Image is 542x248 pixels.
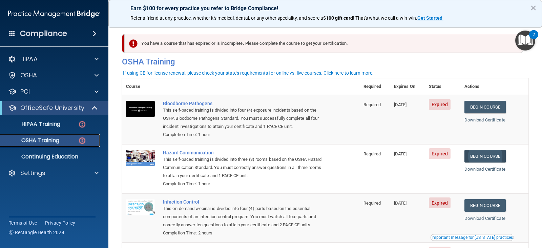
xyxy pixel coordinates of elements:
[359,78,390,95] th: Required
[429,148,451,159] span: Expired
[515,31,535,51] button: Open Resource Center, 2 new notifications
[464,167,505,172] a: Download Certificate
[78,120,86,129] img: danger-circle.6113f641.png
[20,104,84,112] p: OfficeSafe University
[8,88,99,96] a: PCI
[130,5,520,12] p: Earn $100 for every practice you refer to Bridge Compliance!
[432,235,513,240] div: Important message for [US_STATE] practices
[20,169,45,177] p: Settings
[163,199,326,205] a: Infection Control
[460,78,528,95] th: Actions
[163,150,326,155] a: Hazard Communication
[363,151,381,156] span: Required
[45,220,76,226] a: Privacy Policy
[394,102,407,107] span: [DATE]
[163,155,326,180] div: This self-paced training is divided into three (3) rooms based on the OSHA Hazard Communication S...
[20,29,67,38] h4: Compliance
[394,151,407,156] span: [DATE]
[530,2,537,13] button: Close
[9,229,64,236] span: Ⓒ Rectangle Health 2024
[20,55,38,63] p: HIPAA
[129,39,138,48] img: exclamation-circle-solid-danger.72ef9ffc.png
[429,197,451,208] span: Expired
[417,15,443,21] a: Get Started
[20,71,37,79] p: OSHA
[4,121,60,128] p: HIPAA Training
[122,57,528,66] h4: OSHA Training
[122,78,159,95] th: Course
[533,35,535,43] div: 2
[163,180,326,188] div: Completion Time: 1 hour
[323,15,353,21] strong: $100 gift card
[429,99,451,110] span: Expired
[353,15,417,21] span: ! That's what we call a win-win.
[4,137,59,144] p: OSHA Training
[123,71,374,75] div: If using CE for license renewal, please check your state's requirements for online vs. live cours...
[464,216,505,221] a: Download Certificate
[9,220,37,226] a: Terms of Use
[464,150,506,163] a: Begin Course
[464,199,506,212] a: Begin Course
[394,201,407,206] span: [DATE]
[4,153,97,160] p: Continuing Education
[431,234,514,241] button: Read this if you are a dental practitioner in the state of CA
[363,201,381,206] span: Required
[163,131,326,139] div: Completion Time: 1 hour
[163,106,326,131] div: This self-paced training is divided into four (4) exposure incidents based on the OSHA Bloodborne...
[390,78,425,95] th: Expires On
[417,15,442,21] strong: Get Started
[425,78,460,95] th: Status
[122,70,375,76] button: If using CE for license renewal, please check your state's requirements for online vs. live cours...
[125,34,523,53] div: You have a course that has expired or is incomplete. Please complete the course to get your certi...
[363,102,381,107] span: Required
[8,55,99,63] a: HIPAA
[464,117,505,122] a: Download Certificate
[20,88,30,96] p: PCI
[78,136,86,145] img: danger-circle.6113f641.png
[163,229,326,237] div: Completion Time: 2 hours
[163,205,326,229] div: This on-demand webinar is divided into four (4) parts based on the essential components of an inf...
[8,169,99,177] a: Settings
[8,71,99,79] a: OSHA
[8,104,98,112] a: OfficeSafe University
[464,101,506,113] a: Begin Course
[8,7,100,21] img: PMB logo
[130,15,323,21] span: Refer a friend at any practice, whether it's medical, dental, or any other speciality, and score a
[163,101,326,106] a: Bloodborne Pathogens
